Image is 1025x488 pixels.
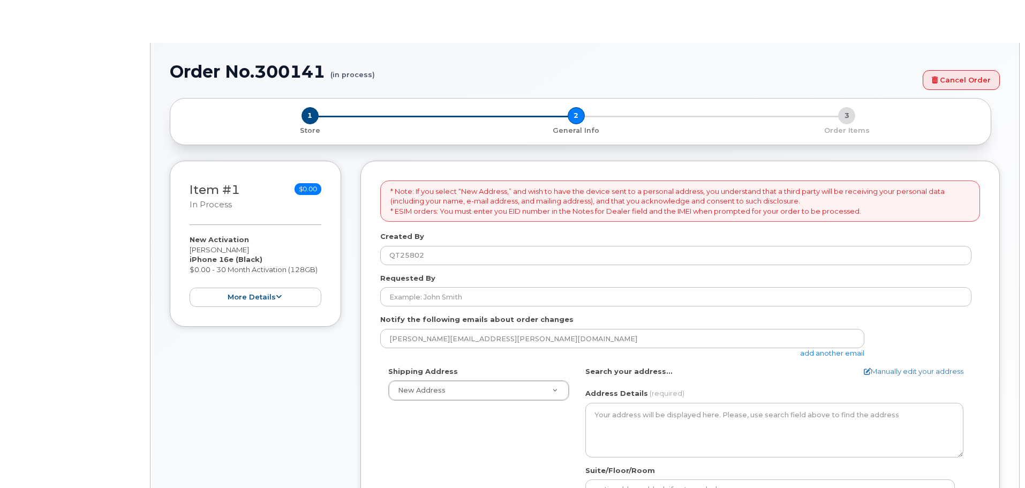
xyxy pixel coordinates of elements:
label: Search your address... [585,366,673,377]
a: Manually edit your address [864,366,963,377]
small: (in process) [330,62,375,79]
small: in process [190,200,232,209]
span: (required) [650,389,684,397]
span: $0.00 [295,183,321,195]
a: Cancel Order [923,70,1000,90]
strong: iPhone 16e (Black) [190,255,262,264]
button: more details [190,288,321,307]
label: Address Details [585,388,648,399]
a: add another email [800,349,864,357]
label: Notify the following emails about order changes [380,314,574,325]
p: * Note: If you select “New Address,” and wish to have the device sent to a personal address, you ... [390,186,970,216]
label: Requested By [380,273,435,283]
input: Example: John Smith [380,287,971,306]
span: 1 [302,107,319,124]
a: 1 Store [179,124,441,136]
div: [PERSON_NAME] $0.00 - 30 Month Activation (128GB) [190,235,321,307]
strong: New Activation [190,235,249,244]
h3: Item #1 [190,183,240,211]
h1: Order No.300141 [170,62,917,81]
p: Store [183,126,436,136]
label: Shipping Address [388,366,458,377]
input: Example: john@appleseed.com [380,329,864,348]
span: New Address [398,386,446,394]
label: Suite/Floor/Room [585,466,655,476]
label: Created By [380,231,424,242]
a: New Address [389,381,569,400]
